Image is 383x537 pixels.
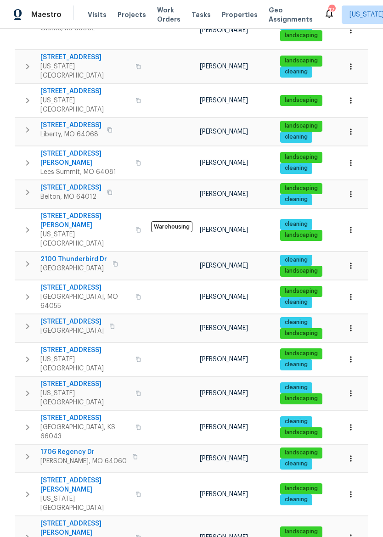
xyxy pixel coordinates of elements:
[281,185,321,192] span: landscaping
[281,267,321,275] span: landscaping
[40,283,130,292] span: [STREET_ADDRESS]
[40,183,101,192] span: [STREET_ADDRESS]
[200,263,248,269] span: [PERSON_NAME]
[40,62,130,80] span: [US_STATE][GEOGRAPHIC_DATA]
[40,212,130,230] span: [STREET_ADDRESS][PERSON_NAME]
[40,292,130,311] span: [GEOGRAPHIC_DATA], MO 64055
[200,63,248,70] span: [PERSON_NAME]
[191,11,211,18] span: Tasks
[40,389,130,407] span: [US_STATE][GEOGRAPHIC_DATA]
[40,130,101,139] span: Liberty, MO 64068
[40,380,130,389] span: [STREET_ADDRESS]
[281,122,321,130] span: landscaping
[40,457,127,466] span: [PERSON_NAME], MO 64060
[40,355,130,373] span: [US_STATE][GEOGRAPHIC_DATA]
[281,196,311,203] span: cleaning
[281,319,311,326] span: cleaning
[281,231,321,239] span: landscaping
[328,6,335,15] div: 12
[200,97,248,104] span: [PERSON_NAME]
[281,133,311,141] span: cleaning
[40,53,130,62] span: [STREET_ADDRESS]
[281,330,321,337] span: landscaping
[40,423,130,441] span: [GEOGRAPHIC_DATA], KS 66043
[281,164,311,172] span: cleaning
[281,68,311,76] span: cleaning
[281,32,321,39] span: landscaping
[40,168,130,177] span: Lees Summit, MO 64081
[200,491,248,498] span: [PERSON_NAME]
[281,429,321,436] span: landscaping
[157,6,180,24] span: Work Orders
[269,6,313,24] span: Geo Assignments
[40,230,130,248] span: [US_STATE][GEOGRAPHIC_DATA]
[281,460,311,468] span: cleaning
[31,10,62,19] span: Maestro
[281,220,311,228] span: cleaning
[281,57,321,65] span: landscaping
[200,227,248,233] span: [PERSON_NAME]
[281,298,311,306] span: cleaning
[40,96,130,114] span: [US_STATE][GEOGRAPHIC_DATA]
[281,496,311,503] span: cleaning
[200,356,248,363] span: [PERSON_NAME]
[281,449,321,457] span: landscaping
[118,10,146,19] span: Projects
[281,418,311,425] span: cleaning
[222,10,258,19] span: Properties
[200,294,248,300] span: [PERSON_NAME]
[281,153,321,161] span: landscaping
[200,390,248,397] span: [PERSON_NAME]
[40,494,130,513] span: [US_STATE][GEOGRAPHIC_DATA]
[40,255,107,264] span: 2100 Thunderbird Dr
[281,361,311,369] span: cleaning
[200,424,248,431] span: [PERSON_NAME]
[40,264,107,273] span: [GEOGRAPHIC_DATA]
[200,455,248,462] span: [PERSON_NAME]
[281,395,321,403] span: landscaping
[40,121,101,130] span: [STREET_ADDRESS]
[40,149,130,168] span: [STREET_ADDRESS][PERSON_NAME]
[40,317,104,326] span: [STREET_ADDRESS]
[281,96,321,104] span: landscaping
[40,192,101,201] span: Belton, MO 64012
[40,447,127,457] span: 1706 Regency Dr
[88,10,107,19] span: Visits
[200,325,248,331] span: [PERSON_NAME]
[281,287,321,295] span: landscaping
[40,346,130,355] span: [STREET_ADDRESS]
[281,528,321,536] span: landscaping
[281,256,311,264] span: cleaning
[200,27,248,34] span: [PERSON_NAME]
[281,350,321,358] span: landscaping
[200,160,248,166] span: [PERSON_NAME]
[151,221,192,232] span: Warehousing
[200,191,248,197] span: [PERSON_NAME]
[281,384,311,392] span: cleaning
[281,485,321,492] span: landscaping
[200,129,248,135] span: [PERSON_NAME]
[40,476,130,494] span: [STREET_ADDRESS][PERSON_NAME]
[40,414,130,423] span: [STREET_ADDRESS]
[40,87,130,96] span: [STREET_ADDRESS]
[40,326,104,336] span: [GEOGRAPHIC_DATA]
